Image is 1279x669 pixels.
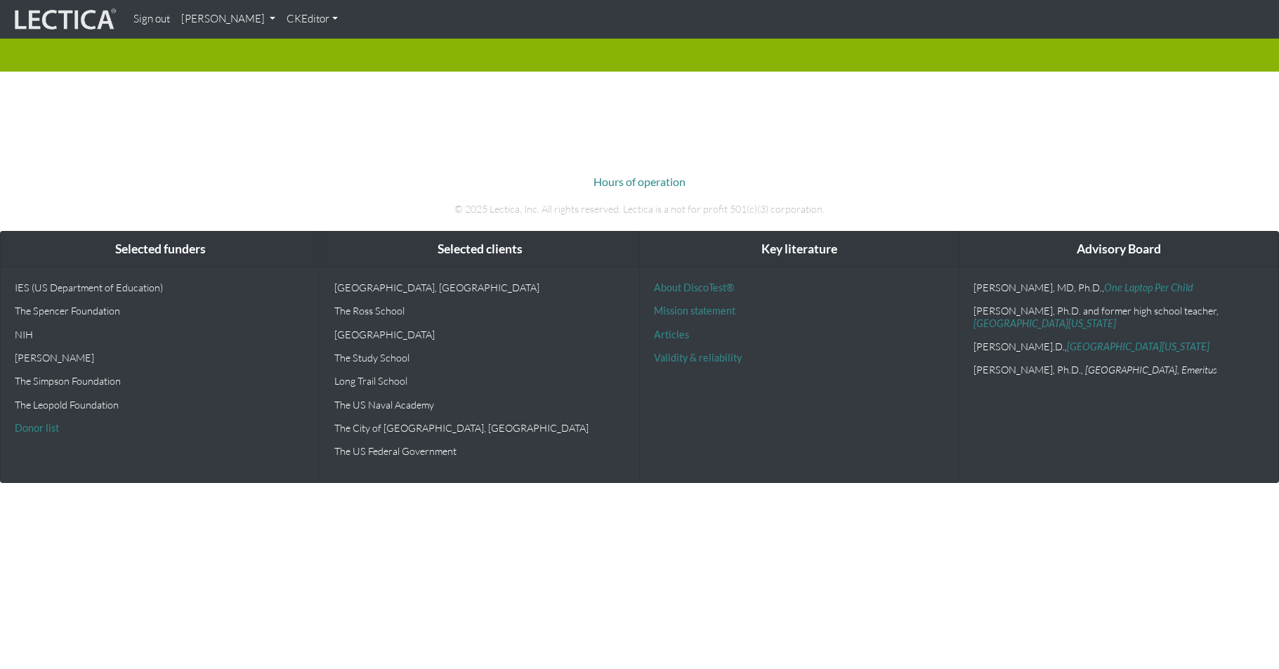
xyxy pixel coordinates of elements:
[334,329,625,340] p: [GEOGRAPHIC_DATA]
[1081,364,1217,376] em: , [GEOGRAPHIC_DATA], Emeritus
[15,399,306,411] p: The Leopold Foundation
[1,232,320,267] div: Selected funders
[334,352,625,364] p: The Study School
[334,305,625,317] p: The Ross School
[176,6,281,33] a: [PERSON_NAME]
[128,6,176,33] a: Sign out
[334,399,625,411] p: The US Naval Academy
[654,305,735,317] a: Mission statement
[15,329,306,340] p: NIH
[1067,340,1209,352] a: [GEOGRAPHIC_DATA][US_STATE]
[973,317,1116,329] a: [GEOGRAPHIC_DATA][US_STATE]
[654,352,742,364] a: Validity & reliability
[334,422,625,434] p: The City of [GEOGRAPHIC_DATA], [GEOGRAPHIC_DATA]
[973,340,1264,352] p: [PERSON_NAME].D.,
[654,329,689,340] a: Articles
[15,281,306,293] p: IES (US Department of Education)
[640,232,959,267] div: Key literature
[15,375,306,387] p: The Simpson Foundation
[334,281,625,293] p: [GEOGRAPHIC_DATA], [GEOGRAPHIC_DATA]
[973,305,1264,329] p: [PERSON_NAME], Ph.D. and former high school teacher,
[15,422,59,434] a: Donor list
[334,375,625,387] p: Long Trail School
[334,445,625,457] p: The US Federal Government
[1104,281,1193,293] a: One Laptop Per Child
[281,6,343,33] a: CKEditor
[15,352,306,364] p: [PERSON_NAME]
[973,281,1264,293] p: [PERSON_NAME], MD, Ph.D.,
[250,201,1030,217] p: © 2025 Lectica, Inc. All rights reserved. Lectica is a not for profit 501(c)(3) corporation.
[959,232,1278,267] div: Advisory Board
[593,175,686,188] a: Hours of operation
[320,232,639,267] div: Selected clients
[11,6,117,33] img: lecticalive
[654,281,734,293] a: About DiscoTest®
[973,364,1264,376] p: [PERSON_NAME], Ph.D.
[15,305,306,317] p: The Spencer Foundation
